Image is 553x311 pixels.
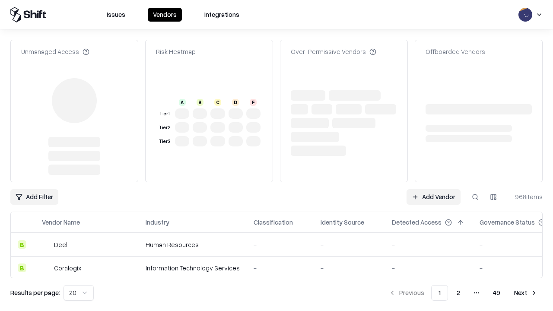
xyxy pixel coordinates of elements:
div: Vendor Name [42,218,80,227]
button: 49 [486,285,507,301]
div: - [321,263,378,273]
a: Add Vendor [407,189,461,205]
div: F [250,99,257,106]
div: - [254,240,307,249]
div: B [197,99,203,106]
div: - [392,263,466,273]
div: Identity Source [321,218,364,227]
div: C [214,99,221,106]
button: Vendors [148,8,182,22]
button: 2 [450,285,467,301]
div: Risk Heatmap [156,47,196,56]
img: Coralogix [42,263,51,272]
div: Coralogix [54,263,81,273]
div: Classification [254,218,293,227]
button: Integrations [199,8,245,22]
button: Issues [102,8,130,22]
nav: pagination [384,285,543,301]
div: - [254,263,307,273]
div: Information Technology Services [146,263,240,273]
div: Unmanaged Access [21,47,89,56]
div: A [179,99,186,106]
button: 1 [431,285,448,301]
img: Deel [42,240,51,249]
div: B [18,263,26,272]
div: Offboarded Vendors [426,47,485,56]
div: Tier 2 [158,124,172,131]
button: Next [509,285,543,301]
div: Industry [146,218,169,227]
div: 968 items [508,192,543,201]
div: B [18,240,26,249]
div: Detected Access [392,218,442,227]
div: - [321,240,378,249]
div: - [392,240,466,249]
div: D [232,99,239,106]
div: Governance Status [480,218,535,227]
div: Over-Permissive Vendors [291,47,376,56]
div: Tier 3 [158,138,172,145]
div: Deel [54,240,67,249]
button: Add Filter [10,189,58,205]
div: Tier 1 [158,110,172,117]
div: Human Resources [146,240,240,249]
p: Results per page: [10,288,60,297]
